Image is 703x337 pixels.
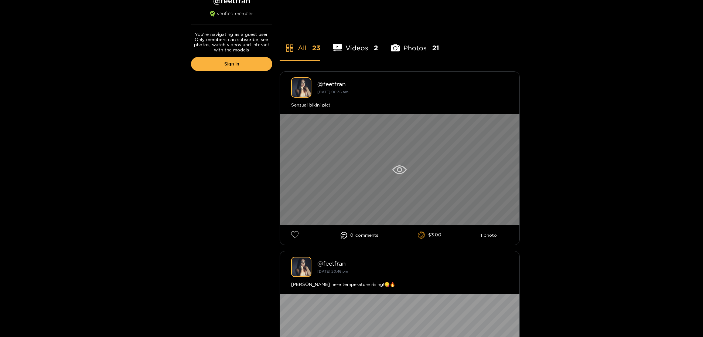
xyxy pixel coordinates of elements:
li: 0 [341,232,378,239]
div: @ feetfran [317,260,508,267]
img: feetfran [291,77,311,98]
small: [DATE] 20:46 pm [317,269,348,273]
div: verified member [191,11,272,24]
p: You're navigating as a guest user. Only members can subscribe, see photos, watch videos and inter... [191,32,272,53]
li: $3.00 [418,232,441,239]
div: Sensual bikini pic! [291,101,508,109]
span: 2 [374,43,378,53]
li: 1 photo [481,233,497,238]
span: appstore [285,44,294,53]
li: All [280,27,320,60]
div: @ feetfran [317,81,508,87]
a: Sign in [191,57,272,71]
small: [DATE] 00:36 am [317,90,348,94]
span: 21 [432,43,439,53]
li: Videos [333,27,378,60]
img: feetfran [291,257,311,277]
div: [PERSON_NAME] here temperature rising!😋🔥 [291,281,508,288]
span: comment s [355,233,378,238]
li: Photos [391,27,439,60]
span: 23 [312,43,320,53]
